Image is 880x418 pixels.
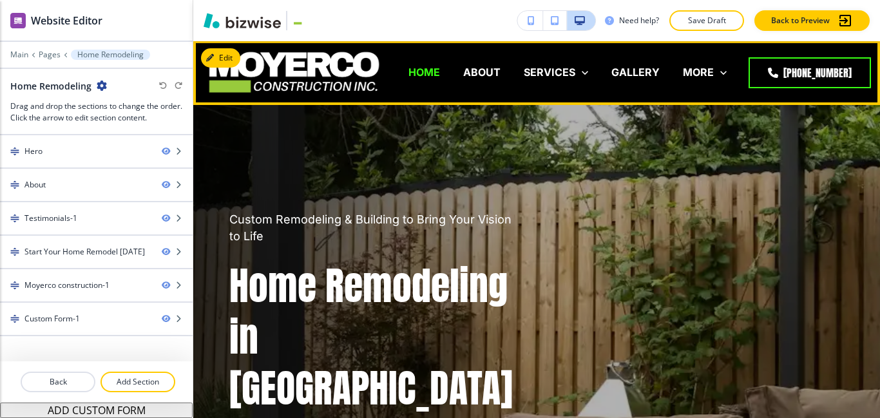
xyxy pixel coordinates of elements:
[24,179,46,191] div: About
[39,50,61,59] button: Pages
[292,15,327,26] img: Your Logo
[24,246,145,258] div: Start Your Home Remodel Today
[22,376,94,388] p: Back
[21,372,95,392] button: Back
[229,211,521,245] p: Custom Remodeling & Building to Bring Your Vision to Life
[611,65,660,80] p: GALLERY
[686,15,727,26] p: Save Draft
[408,65,440,80] p: HOME
[204,13,281,28] img: Bizwise Logo
[10,180,19,189] img: Drag
[77,50,144,59] p: Home Remodeling
[10,147,19,156] img: Drag
[10,100,182,124] h3: Drag and drop the sections to change the order. Click the arrow to edit section content.
[619,15,659,26] h3: Need help?
[10,281,19,290] img: Drag
[10,13,26,28] img: editor icon
[102,376,174,388] p: Add Section
[10,214,19,223] img: Drag
[669,10,744,31] button: Save Draft
[24,213,77,224] div: Testimonials-1
[524,65,575,80] p: SERVICES
[771,15,830,26] p: Back to Preview
[749,57,871,88] a: [PHONE_NUMBER]
[10,79,91,93] h2: Home Remodeling
[31,13,102,28] h2: Website Editor
[10,50,28,59] button: Main
[463,65,501,80] p: ABOUT
[683,65,714,80] p: MORE
[24,146,43,157] div: Hero
[10,314,19,323] img: Drag
[24,280,110,291] div: Moyerco construction-1
[201,48,240,68] button: Edit
[202,45,385,99] img: MoyerCo Construction
[100,372,175,392] button: Add Section
[10,247,19,256] img: Drag
[71,50,150,60] button: Home Remodeling
[754,10,870,31] button: Back to Preview
[24,313,80,325] div: Custom Form-1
